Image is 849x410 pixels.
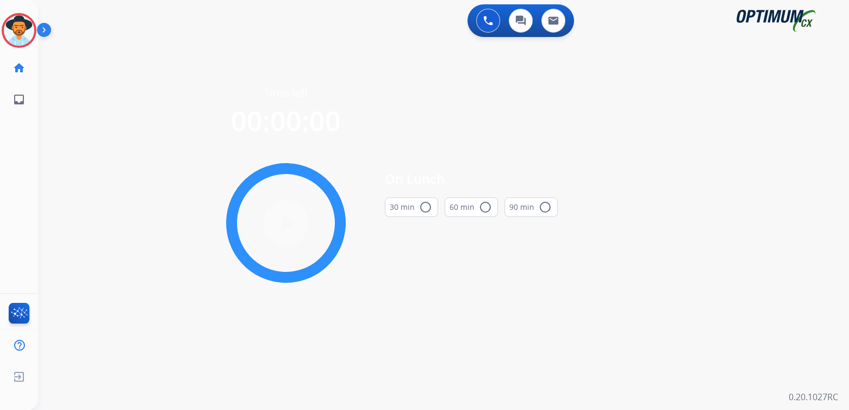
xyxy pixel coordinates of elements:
p: 0.20.1027RC [789,390,838,403]
mat-icon: radio_button_unchecked [419,201,432,214]
img: avatar [4,15,34,46]
button: 30 min [385,197,438,217]
mat-icon: radio_button_unchecked [539,201,552,214]
span: 00:00:00 [231,102,341,139]
button: 90 min [504,197,558,217]
mat-icon: inbox [13,93,26,106]
span: On Lunch [385,169,558,189]
mat-icon: radio_button_unchecked [479,201,492,214]
mat-icon: home [13,61,26,74]
button: 60 min [445,197,498,217]
span: Time left [264,85,308,101]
